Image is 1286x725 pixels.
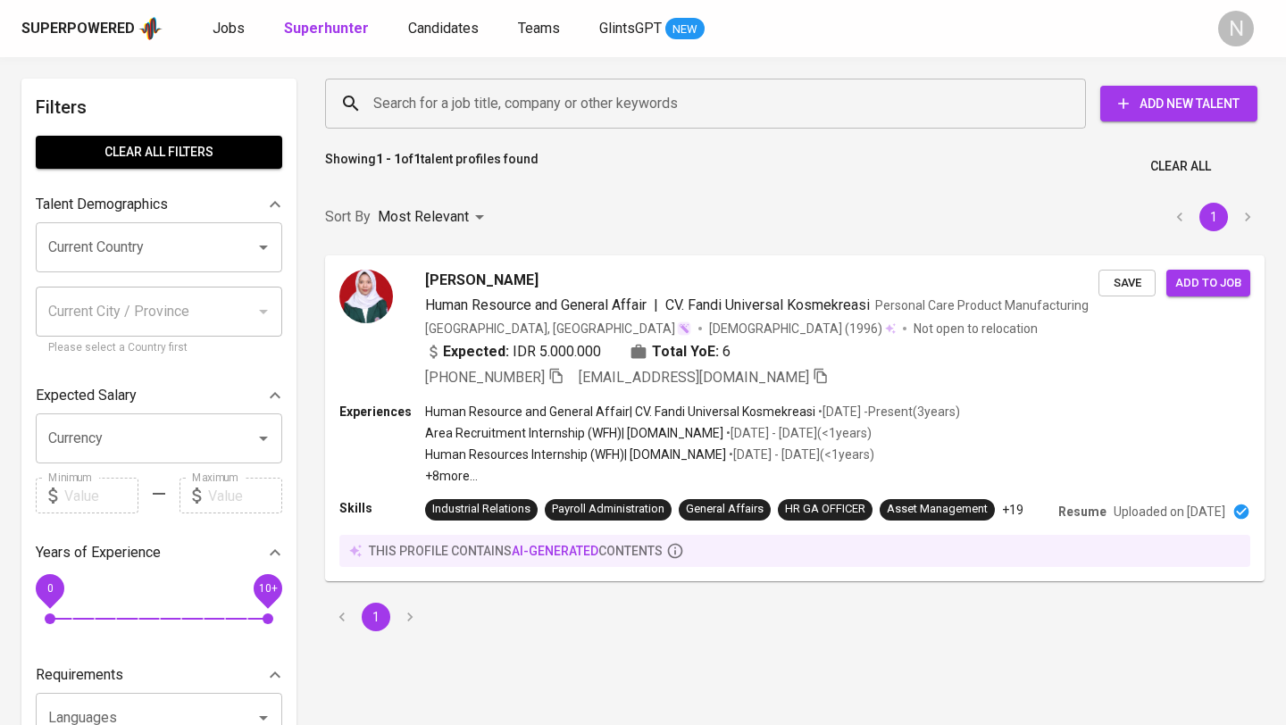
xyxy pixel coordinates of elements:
[339,270,393,323] img: 8d92ede149ec2188f8f8950d9d2a6c88.jpg
[654,295,658,316] span: |
[425,403,815,421] p: Human Resource and General Affair | CV. Fandi Universal Kosmekreasi
[726,446,874,463] p: • [DATE] - [DATE] ( <1 years )
[1107,273,1147,294] span: Save
[258,582,277,595] span: 10+
[425,320,691,337] div: [GEOGRAPHIC_DATA], [GEOGRAPHIC_DATA]
[599,20,662,37] span: GlintsGPT
[325,206,371,228] p: Sort By
[36,657,282,693] div: Requirements
[425,270,539,291] span: [PERSON_NAME]
[325,150,539,183] p: Showing of talent profiles found
[722,341,731,362] span: 6
[325,255,1265,581] a: [PERSON_NAME]Human Resource and General Affair|CV. Fandi Universal KosmekreasiPersonal Care Produ...
[1115,93,1243,115] span: Add New Talent
[552,501,664,518] div: Payroll Administration
[46,582,53,595] span: 0
[339,499,425,517] p: Skills
[518,18,564,40] a: Teams
[1058,503,1106,521] p: Resume
[914,320,1038,337] p: Not open to relocation
[1098,270,1156,297] button: Save
[251,235,276,260] button: Open
[425,467,960,485] p: +8 more ...
[425,424,723,442] p: Area Recruitment Internship (WFH) | [DOMAIN_NAME]
[1143,150,1218,183] button: Clear All
[339,403,425,421] p: Experiences
[1199,203,1228,231] button: page 1
[443,341,509,362] b: Expected:
[36,136,282,169] button: Clear All filters
[284,20,369,37] b: Superhunter
[408,20,479,37] span: Candidates
[325,603,427,631] nav: pagination navigation
[887,501,988,518] div: Asset Management
[599,18,705,40] a: GlintsGPT NEW
[36,385,137,406] p: Expected Salary
[1114,503,1225,521] p: Uploaded on [DATE]
[413,152,421,166] b: 1
[815,403,960,421] p: • [DATE] - Present ( 3 years )
[36,194,168,215] p: Talent Demographics
[36,187,282,222] div: Talent Demographics
[425,296,647,313] span: Human Resource and General Affair
[64,478,138,513] input: Value
[518,20,560,37] span: Teams
[213,20,245,37] span: Jobs
[21,15,163,42] a: Superpoweredapp logo
[579,369,809,386] span: [EMAIL_ADDRESS][DOMAIN_NAME]
[376,152,401,166] b: 1 - 1
[408,18,482,40] a: Candidates
[251,426,276,451] button: Open
[1002,501,1023,519] p: +19
[1218,11,1254,46] div: N
[213,18,248,40] a: Jobs
[512,544,598,558] span: AI-generated
[652,341,719,362] b: Total YoE:
[686,501,764,518] div: General Affairs
[1166,270,1250,297] button: Add to job
[432,501,530,518] div: Industrial Relations
[138,15,163,42] img: app logo
[284,18,372,40] a: Superhunter
[378,206,469,228] p: Most Relevant
[425,446,726,463] p: Human Resources Internship (WFH) | [DOMAIN_NAME]
[785,501,865,518] div: HR GA OFFICER
[21,19,135,39] div: Superpowered
[875,298,1089,312] span: Personal Care Product Manufacturing
[362,603,390,631] button: page 1
[1150,155,1211,178] span: Clear All
[369,542,663,560] p: this profile contains contents
[709,320,845,337] span: [DEMOGRAPHIC_DATA]
[378,201,490,234] div: Most Relevant
[665,21,705,38] span: NEW
[36,542,161,563] p: Years of Experience
[709,320,896,337] div: (1996)
[677,321,691,336] img: magic_wand.svg
[425,341,601,362] div: IDR 5.000.000
[425,369,545,386] span: [PHONE_NUMBER]
[36,664,123,686] p: Requirements
[208,478,282,513] input: Value
[48,339,270,357] p: Please select a Country first
[665,296,870,313] span: CV. Fandi Universal Kosmekreasi
[50,141,268,163] span: Clear All filters
[723,424,872,442] p: • [DATE] - [DATE] ( <1 years )
[1163,203,1265,231] nav: pagination navigation
[1175,273,1241,294] span: Add to job
[1100,86,1257,121] button: Add New Talent
[36,93,282,121] h6: Filters
[36,378,282,413] div: Expected Salary
[36,535,282,571] div: Years of Experience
